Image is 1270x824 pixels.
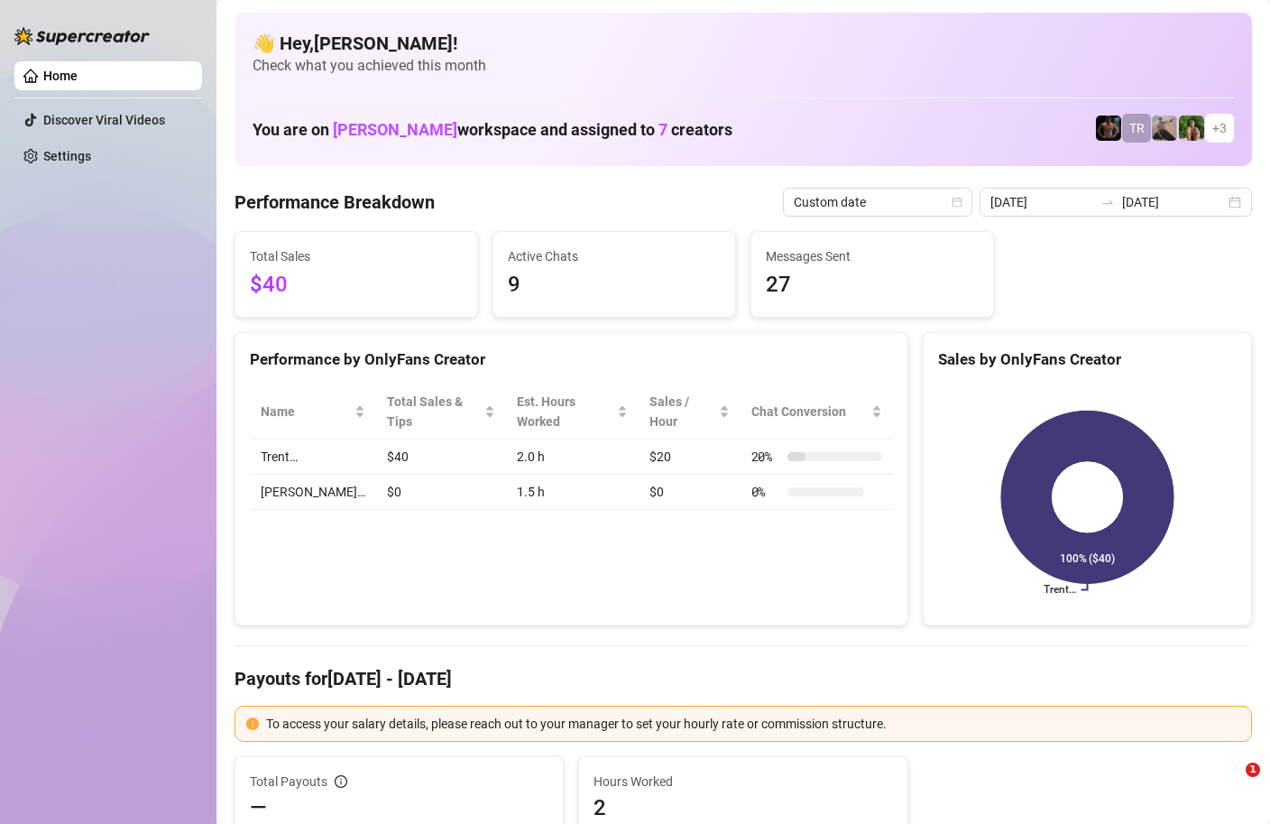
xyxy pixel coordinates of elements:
span: to [1100,195,1115,209]
span: + 3 [1212,118,1227,138]
span: Total Sales & Tips [387,392,481,431]
span: exclamation-circle [246,718,259,730]
input: End date [1122,192,1225,212]
h1: You are on workspace and assigned to creators [253,120,732,140]
th: Sales / Hour [639,384,740,440]
div: Performance by OnlyFans Creator [250,347,893,372]
span: Name [261,402,351,421]
span: TR [1129,118,1145,138]
td: 2.0 h [506,440,639,475]
iframe: Intercom live chat [1209,763,1252,806]
text: Trent… [1043,584,1075,597]
span: Sales / Hour [649,392,714,431]
th: Name [250,384,376,440]
span: Total Sales [250,246,463,266]
span: 7 [658,120,667,139]
input: Start date [990,192,1093,212]
span: 2 [594,793,892,822]
td: $0 [639,475,740,510]
span: info-circle [335,775,347,788]
span: Chat Conversion [751,402,868,421]
span: 1 [1246,763,1260,777]
span: Check what you achieved this month [253,56,1234,76]
td: [PERSON_NAME]… [250,475,376,510]
td: Trent… [250,440,376,475]
span: Custom date [794,189,962,216]
span: Total Payouts [250,772,327,792]
span: Messages Sent [766,246,979,266]
h4: Performance Breakdown [235,190,435,215]
img: logo-BBDzfeDw.svg [14,27,150,45]
div: Sales by OnlyFans Creator [938,347,1237,372]
span: Hours Worked [594,772,892,792]
span: 0 % [751,482,780,502]
span: 27 [766,268,979,302]
div: To access your salary details, please reach out to your manager to set your hourly rate or commis... [266,714,1240,734]
td: $40 [376,440,506,475]
th: Total Sales & Tips [376,384,506,440]
span: — [250,793,267,822]
img: Trent [1096,116,1121,141]
span: Active Chats [508,246,721,266]
span: [PERSON_NAME] [333,120,457,139]
td: 1.5 h [506,475,639,510]
td: $0 [376,475,506,510]
td: $20 [639,440,740,475]
div: Est. Hours Worked [517,392,613,431]
a: Settings [43,149,91,163]
a: Discover Viral Videos [43,113,165,127]
img: LC [1152,116,1177,141]
span: 20 % [751,447,780,467]
a: Home [43,69,78,83]
span: calendar [952,197,962,208]
h4: 👋 Hey, [PERSON_NAME] ! [253,31,1234,56]
span: swap-right [1100,195,1115,209]
img: Nathaniel [1179,116,1204,141]
span: 9 [508,268,721,302]
th: Chat Conversion [741,384,893,440]
h4: Payouts for [DATE] - [DATE] [235,666,1252,691]
span: $40 [250,268,463,302]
